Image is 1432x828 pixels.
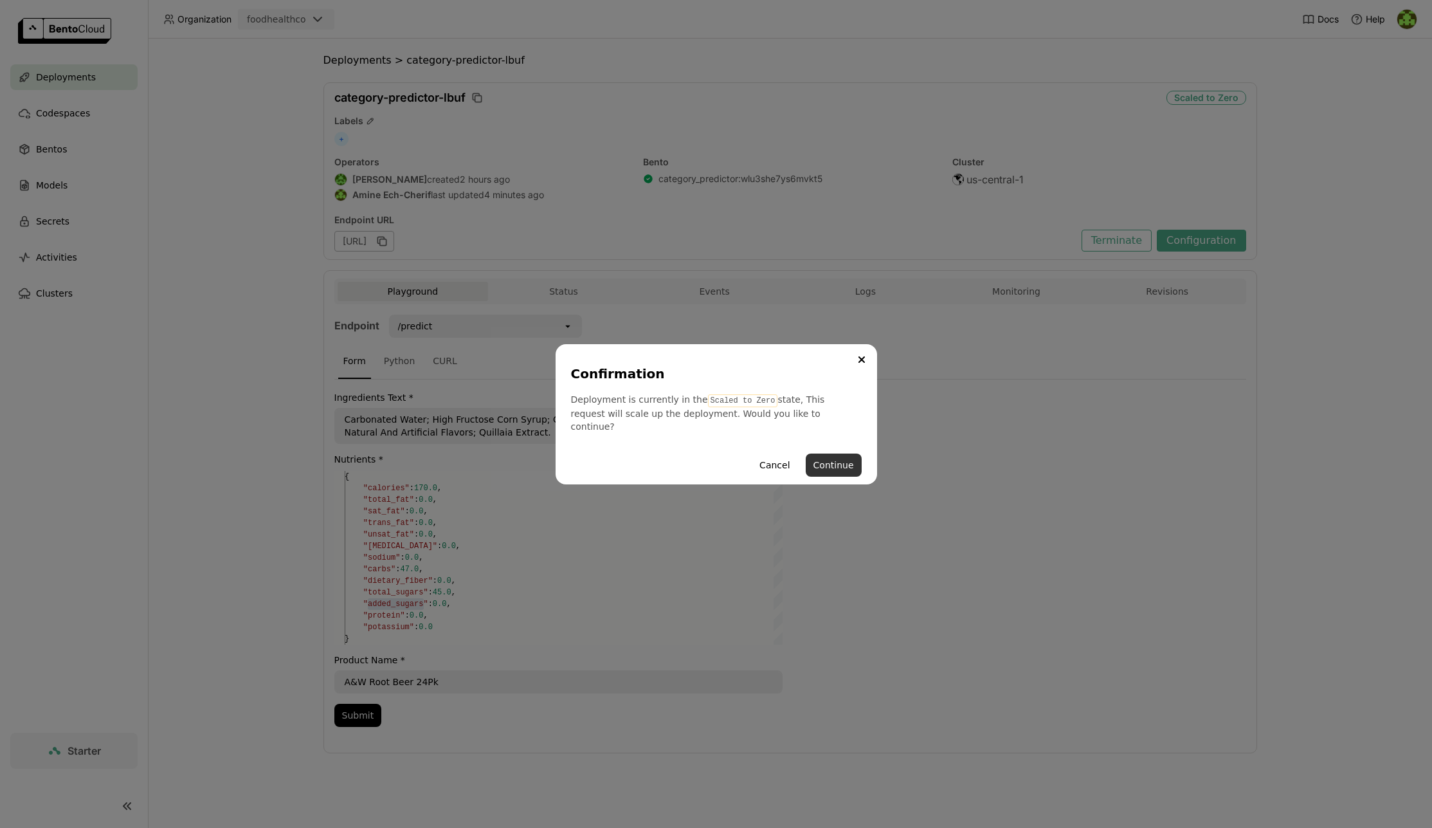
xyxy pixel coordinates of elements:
[708,394,778,407] code: Scaled to Zero
[752,454,797,477] button: Cancel
[556,344,877,484] div: dialog
[571,365,856,383] div: Confirmation
[571,393,862,433] div: Deployment is currently in the state, This request will scale up the deployment. Would you like t...
[854,352,869,367] button: Close
[806,454,862,477] button: Continue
